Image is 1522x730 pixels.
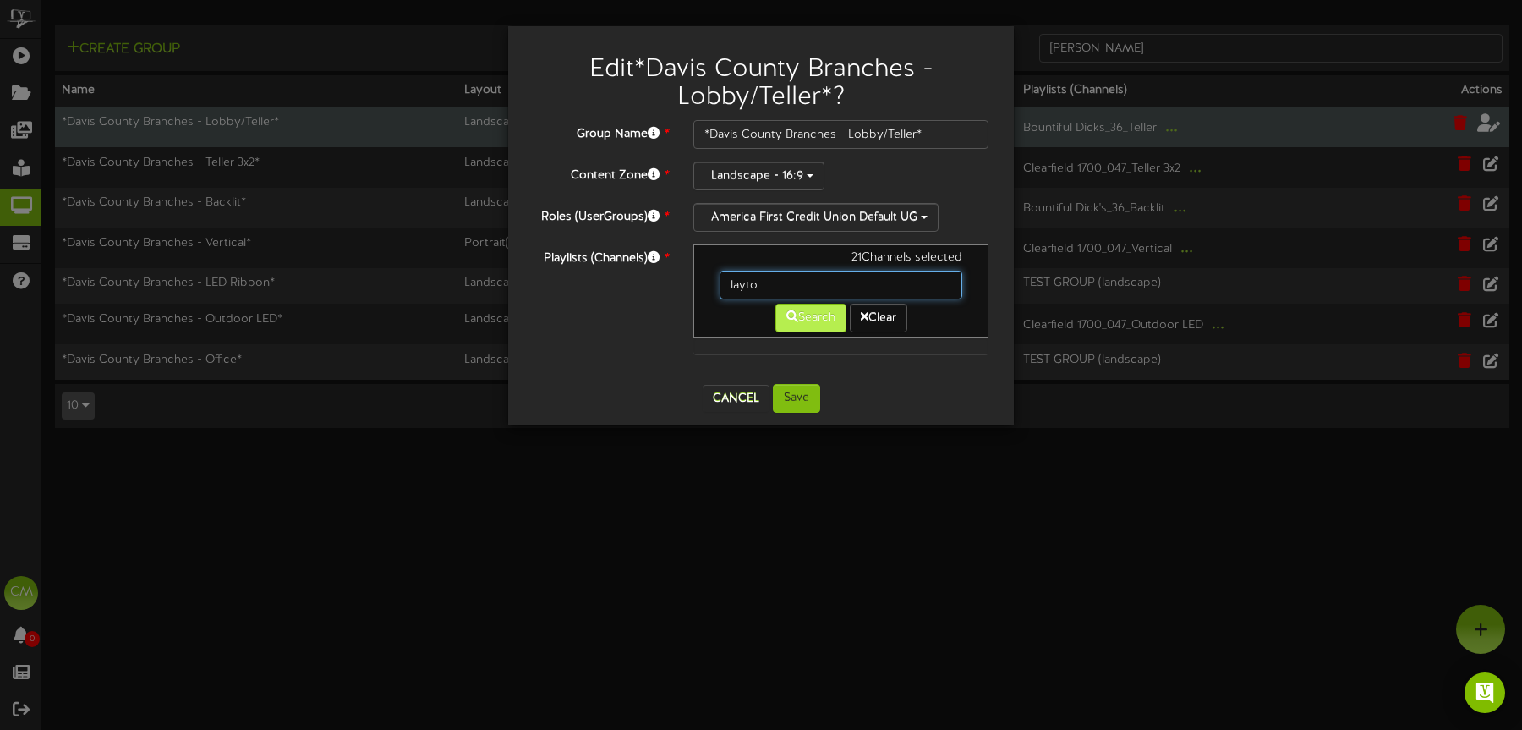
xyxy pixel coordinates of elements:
[693,162,824,190] button: Landscape - 16:9
[773,384,820,413] button: Save
[720,271,962,299] input: -- Search --
[521,203,681,226] label: Roles (UserGroups)
[534,56,988,112] h2: Edit *Davis County Branches - Lobby/Teller* ?
[693,203,939,232] button: America First Credit Union Default UG
[1465,672,1505,713] div: Open Intercom Messenger
[521,120,681,143] label: Group Name
[707,250,975,271] div: 21 Channels selected
[703,385,769,412] button: Cancel
[693,120,988,149] input: Channel Group Name
[775,304,846,332] button: Search
[521,162,681,184] label: Content Zone
[521,244,681,267] label: Playlists (Channels)
[850,304,907,332] button: Clear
